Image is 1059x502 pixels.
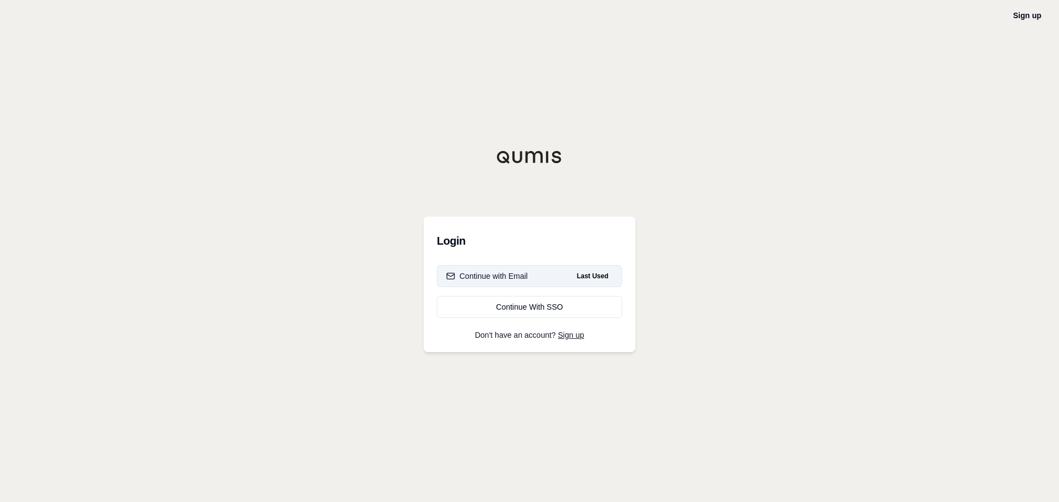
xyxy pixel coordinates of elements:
[1013,11,1041,20] a: Sign up
[437,331,622,339] p: Don't have an account?
[558,331,584,339] a: Sign up
[437,265,622,287] button: Continue with EmailLast Used
[496,150,563,164] img: Qumis
[446,301,613,312] div: Continue With SSO
[437,230,622,252] h3: Login
[446,271,528,282] div: Continue with Email
[573,269,613,283] span: Last Used
[437,296,622,318] a: Continue With SSO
